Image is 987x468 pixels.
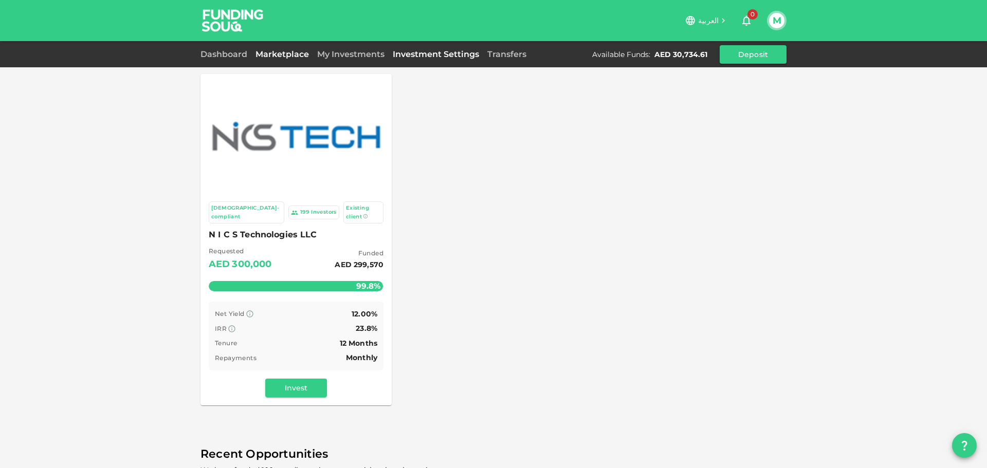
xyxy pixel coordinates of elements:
span: 12 Months [340,339,377,348]
button: 0 [736,10,757,31]
span: Requested [209,246,272,256]
div: Investors [311,208,337,217]
span: Existing client [346,204,369,220]
span: 12.00% [352,309,377,319]
span: 0 [747,9,758,20]
span: العربية [698,16,719,25]
span: Net Yield [215,310,245,317]
span: Recent Opportunities [200,444,787,464]
a: My Investments [313,49,389,59]
span: Repayments [215,354,257,362]
a: Dashboard [200,49,251,59]
span: Monthly [346,353,377,362]
a: Investment Settings [389,49,483,59]
span: 23.8% [356,324,377,333]
span: N I C S Technologies LLC [209,228,383,242]
img: Marketplace Logo [211,116,381,157]
a: Marketplace Logo [DEMOGRAPHIC_DATA]-compliant 199Investors Existing client N I C S Technologies L... [200,74,392,405]
span: IRR [215,325,227,332]
div: Available Funds : [592,49,650,60]
button: Invest [265,379,327,397]
a: Marketplace [251,49,313,59]
button: question [952,433,977,458]
span: Tenure [215,339,237,347]
button: Deposit [720,45,787,64]
a: Transfers [483,49,531,59]
div: [DEMOGRAPHIC_DATA]-compliant [211,204,282,221]
button: M [769,13,784,28]
span: Funded [335,248,383,258]
div: 199 [300,208,309,217]
div: AED 30,734.61 [654,49,707,60]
